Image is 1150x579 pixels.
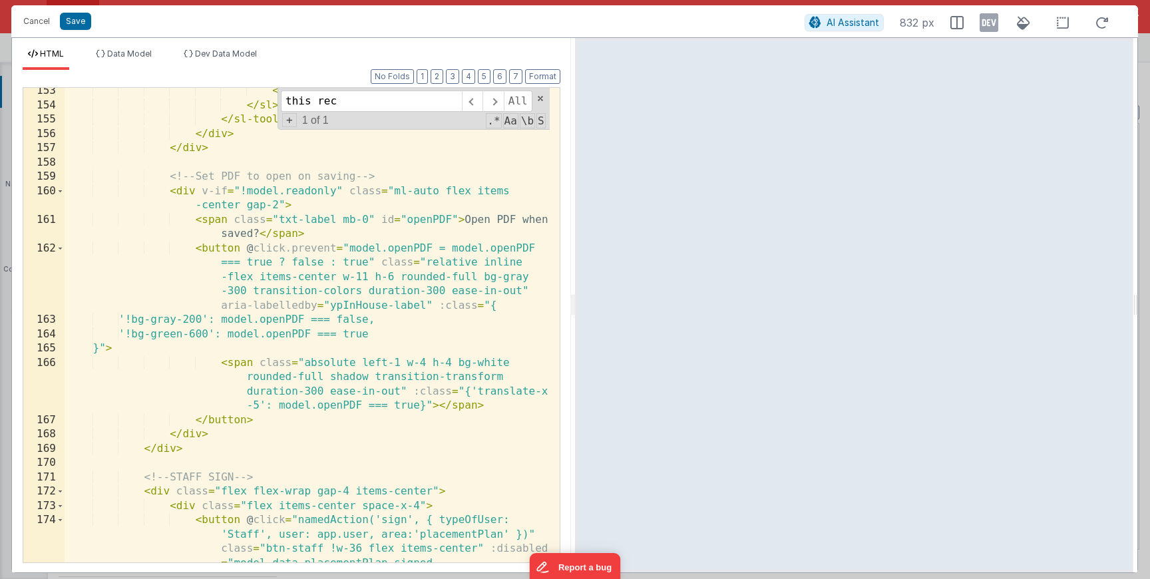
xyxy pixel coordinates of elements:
div: 170 [23,456,65,471]
span: Whole Word Search [520,113,535,128]
span: RegExp Search [486,113,501,128]
div: 158 [23,156,65,170]
div: 157 [23,141,65,156]
div: 154 [23,98,65,113]
div: 164 [23,327,65,342]
button: 5 [478,69,490,84]
div: 165 [23,341,65,356]
div: 161 [23,213,65,242]
button: 3 [446,69,459,84]
div: 169 [23,442,65,457]
div: 162 [23,242,65,313]
span: 832 px [900,15,934,31]
span: CaseSensitive Search [503,113,518,128]
button: No Folds [371,69,414,84]
span: Alt-Enter [504,91,532,112]
span: 1 of 1 [297,114,334,126]
span: Data Model [107,49,152,59]
div: 168 [23,427,65,442]
div: 173 [23,499,65,514]
div: 163 [23,313,65,327]
div: 155 [23,112,65,127]
button: Save [60,13,91,30]
button: AI Assistant [805,14,884,31]
button: 4 [462,69,475,84]
button: 2 [431,69,443,84]
div: 153 [23,84,65,98]
button: Cancel [17,12,57,31]
div: 159 [23,170,65,184]
button: 1 [417,69,428,84]
span: HTML [40,49,64,59]
div: 156 [23,127,65,142]
input: Search for [281,91,462,112]
button: 7 [509,69,522,84]
div: 160 [23,184,65,213]
div: 166 [23,356,65,413]
button: 6 [493,69,506,84]
span: Search In Selection [536,113,546,128]
div: 172 [23,484,65,499]
button: Format [525,69,560,84]
div: 171 [23,471,65,485]
div: 167 [23,413,65,428]
span: Toggel Replace mode [282,113,297,127]
span: Dev Data Model [195,49,257,59]
span: AI Assistant [827,17,879,28]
